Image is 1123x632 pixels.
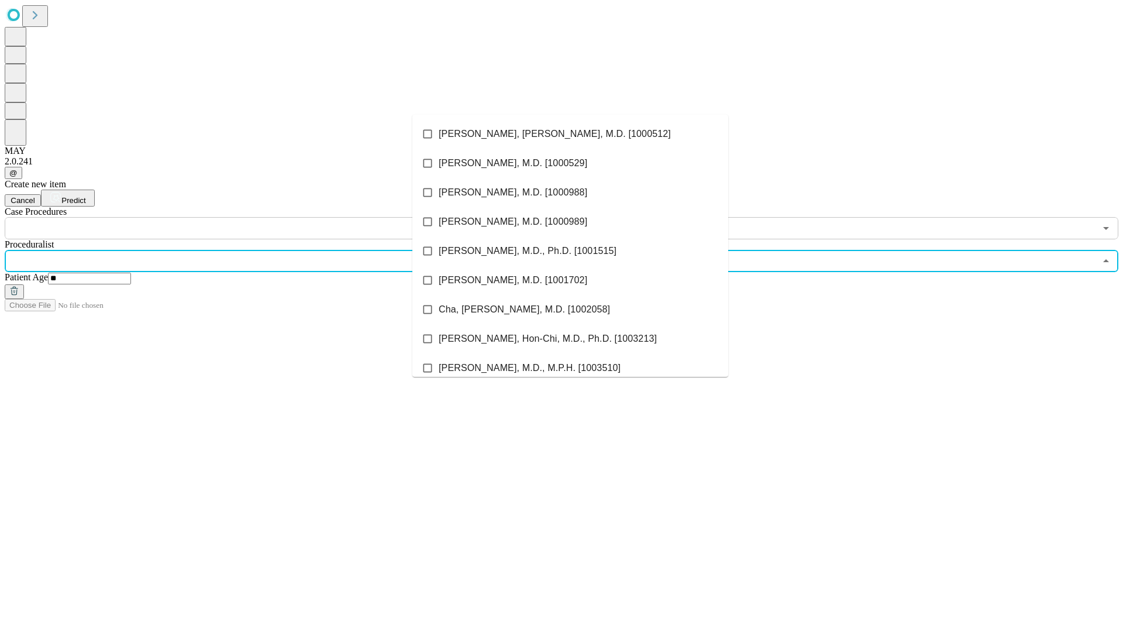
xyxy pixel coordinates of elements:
[5,272,48,282] span: Patient Age
[5,179,66,189] span: Create new item
[1098,253,1114,269] button: Close
[5,194,41,207] button: Cancel
[439,273,587,287] span: [PERSON_NAME], M.D. [1001702]
[439,127,671,141] span: [PERSON_NAME], [PERSON_NAME], M.D. [1000512]
[439,361,621,375] span: [PERSON_NAME], M.D., M.P.H. [1003510]
[5,167,22,179] button: @
[5,146,1118,156] div: MAY
[9,169,18,177] span: @
[439,244,616,258] span: [PERSON_NAME], M.D., Ph.D. [1001515]
[439,303,610,317] span: Cha, [PERSON_NAME], M.D. [1002058]
[5,207,67,217] span: Scheduled Procedure
[439,215,587,229] span: [PERSON_NAME], M.D. [1000989]
[439,332,657,346] span: [PERSON_NAME], Hon-Chi, M.D., Ph.D. [1003213]
[61,196,85,205] span: Predict
[1098,220,1114,236] button: Open
[5,156,1118,167] div: 2.0.241
[5,239,54,249] span: Proceduralist
[439,156,587,170] span: [PERSON_NAME], M.D. [1000529]
[439,186,587,200] span: [PERSON_NAME], M.D. [1000988]
[41,190,95,207] button: Predict
[11,196,35,205] span: Cancel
